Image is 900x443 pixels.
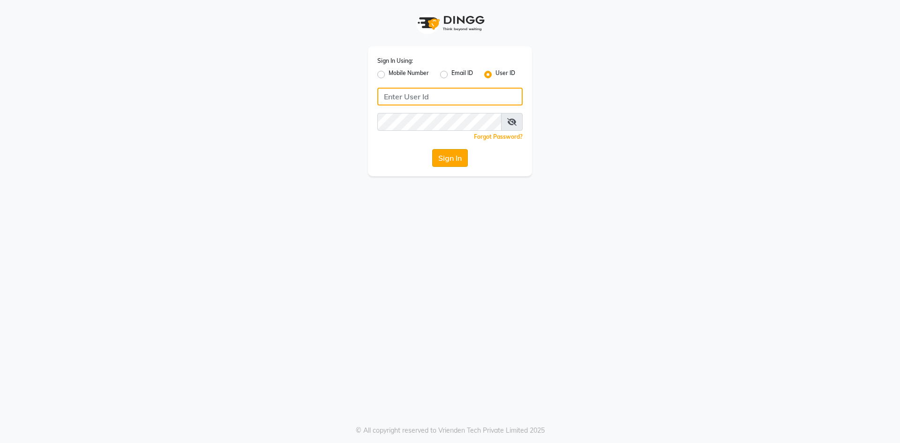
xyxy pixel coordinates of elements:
label: Mobile Number [389,69,429,80]
button: Sign In [432,149,468,167]
img: logo1.svg [412,9,487,37]
a: Forgot Password? [474,133,523,140]
label: Email ID [451,69,473,80]
label: Sign In Using: [377,57,413,65]
input: Username [377,88,523,105]
label: User ID [495,69,515,80]
input: Username [377,113,502,131]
